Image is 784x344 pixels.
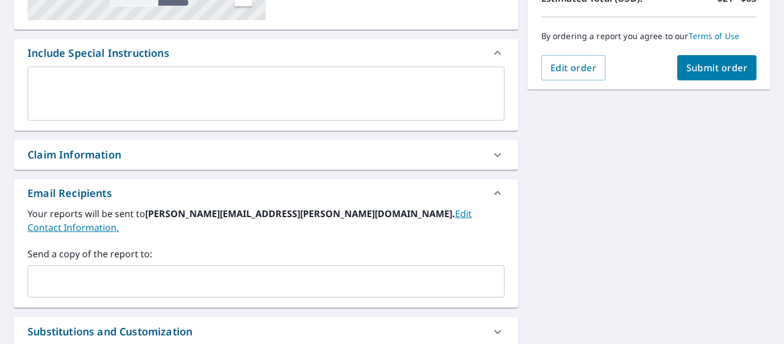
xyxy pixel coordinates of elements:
div: Claim Information [28,147,121,163]
label: Send a copy of the report to: [28,247,504,261]
p: By ordering a report you agree to our [541,31,756,41]
b: [PERSON_NAME][EMAIL_ADDRESS][PERSON_NAME][DOMAIN_NAME]. [145,207,455,220]
button: Submit order [677,55,757,80]
div: Claim Information [14,140,518,169]
div: Include Special Instructions [28,45,169,61]
div: Substitutions and Customization [28,324,192,339]
button: Edit order [541,55,606,80]
label: Your reports will be sent to [28,207,504,234]
div: Include Special Instructions [14,39,518,67]
div: Email Recipients [14,179,518,207]
div: Email Recipients [28,185,112,201]
a: Terms of Use [689,30,740,41]
span: Edit order [550,61,597,74]
span: Submit order [686,61,748,74]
